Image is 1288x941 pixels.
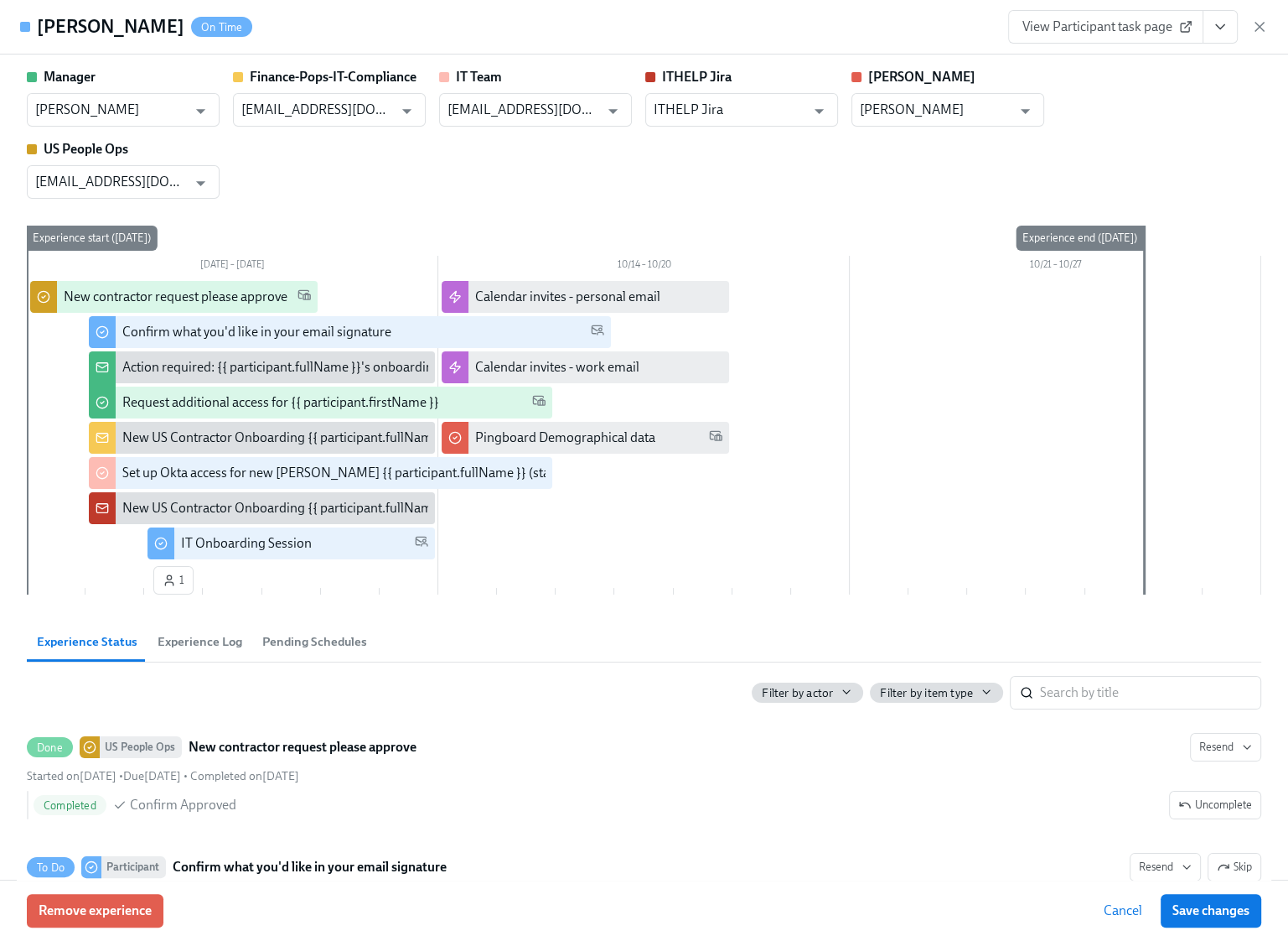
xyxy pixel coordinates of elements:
[1092,894,1154,928] button: Cancel
[1208,853,1261,881] button: To DoParticipantConfirm what you'd like in your email signatureResendStarted on[DATE] •Due[DATE] ...
[158,632,242,652] span: Experience Log
[870,683,1003,703] button: Filter by item type
[1016,226,1144,251] div: Experience end ([DATE])
[27,894,163,928] button: Remove experience
[600,98,626,124] button: Open
[1190,733,1261,762] button: DoneUS People OpsNew contractor request please approveStarted on[DATE] •Due[DATE] • Completed on[...
[130,796,236,814] span: Confirm Approved
[762,685,833,701] span: Filter by actor
[122,393,439,412] div: Request additional access for {{ participant.firstName }}
[173,857,447,877] strong: Confirm what you'd like in your email signature
[456,69,502,85] strong: IT Team
[806,98,832,124] button: Open
[475,358,639,377] div: Calendar invites - work email
[1172,902,1249,919] span: Save changes
[1203,10,1238,44] button: View task page
[1199,739,1252,756] span: Resend
[122,464,825,482] div: Set up Okta access for new [PERSON_NAME] {{ participant.fullName }} (start date {{ participant.st...
[37,632,137,652] span: Experience Status
[1217,859,1252,876] span: Skip
[27,768,299,784] div: • •
[181,534,312,553] div: IT Onboarding Session
[44,141,128,157] strong: US People Ops
[26,226,158,251] div: Experience start ([DATE])
[122,358,441,377] div: Action required: {{ participant.fullName }}'s onboarding
[752,683,863,703] button: Filter by actor
[1022,18,1189,35] span: View Participant task page
[189,737,416,757] strong: New contractor request please approve
[438,256,850,278] div: 10/14 – 10/20
[27,769,116,783] span: Tuesday, October 7th 2025, 6:01 pm
[101,856,166,878] div: Participant
[39,902,152,919] span: Remove experience
[1104,902,1142,919] span: Cancel
[163,572,184,589] span: 1
[37,14,184,39] h4: [PERSON_NAME]
[415,534,428,554] span: Personal Email
[709,429,722,448] span: Work Email
[1178,797,1252,814] span: Uncomplete
[190,769,299,783] span: Thursday, October 9th 2025, 12:48 am
[123,769,181,783] span: Sunday, October 12th 2025, 6:00 pm
[100,736,182,758] div: US People Ops
[122,429,695,447] div: New US Contractor Onboarding {{ participant.fullName }} {{ participant.startDate | MMM DD YYYY }}
[662,69,732,85] strong: ITHELP Jira
[1008,10,1203,44] a: View Participant task page
[1130,853,1201,881] button: To DoParticipantConfirm what you'd like in your email signatureSkipStarted on[DATE] •Due[DATE] Pe...
[1139,859,1192,876] span: Resend
[475,429,655,447] div: Pingboard Demographical data
[64,288,287,306] div: New contractor request please approve
[27,861,75,874] span: To Do
[262,632,367,652] span: Pending Schedules
[532,393,546,413] span: Work Email
[1040,676,1261,710] input: Search by title
[191,21,252,34] span: On Time
[122,323,391,341] div: Confirm what you'd like in your email signature
[1012,98,1038,124] button: Open
[850,256,1261,278] div: 10/21 – 10/27
[27,741,73,754] span: Done
[250,69,416,85] strong: Finance-Pops-IT-Compliance
[475,288,660,306] div: Calendar invites - personal email
[297,288,311,307] span: Work Email
[868,69,975,85] strong: [PERSON_NAME]
[394,98,420,124] button: Open
[153,566,194,595] button: 1
[188,98,214,124] button: Open
[1169,791,1261,819] button: DoneUS People OpsNew contractor request please approveResendStarted on[DATE] •Due[DATE] • Complet...
[27,256,438,278] div: [DATE] – [DATE]
[591,323,604,342] span: Personal Email
[34,799,106,812] span: Completed
[880,685,973,701] span: Filter by item type
[188,170,214,196] button: Open
[44,69,96,85] strong: Manager
[1161,894,1261,928] button: Save changes
[122,499,695,517] div: New US Contractor Onboarding {{ participant.fullName }} {{ participant.startDate | MMM DD YYYY }}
